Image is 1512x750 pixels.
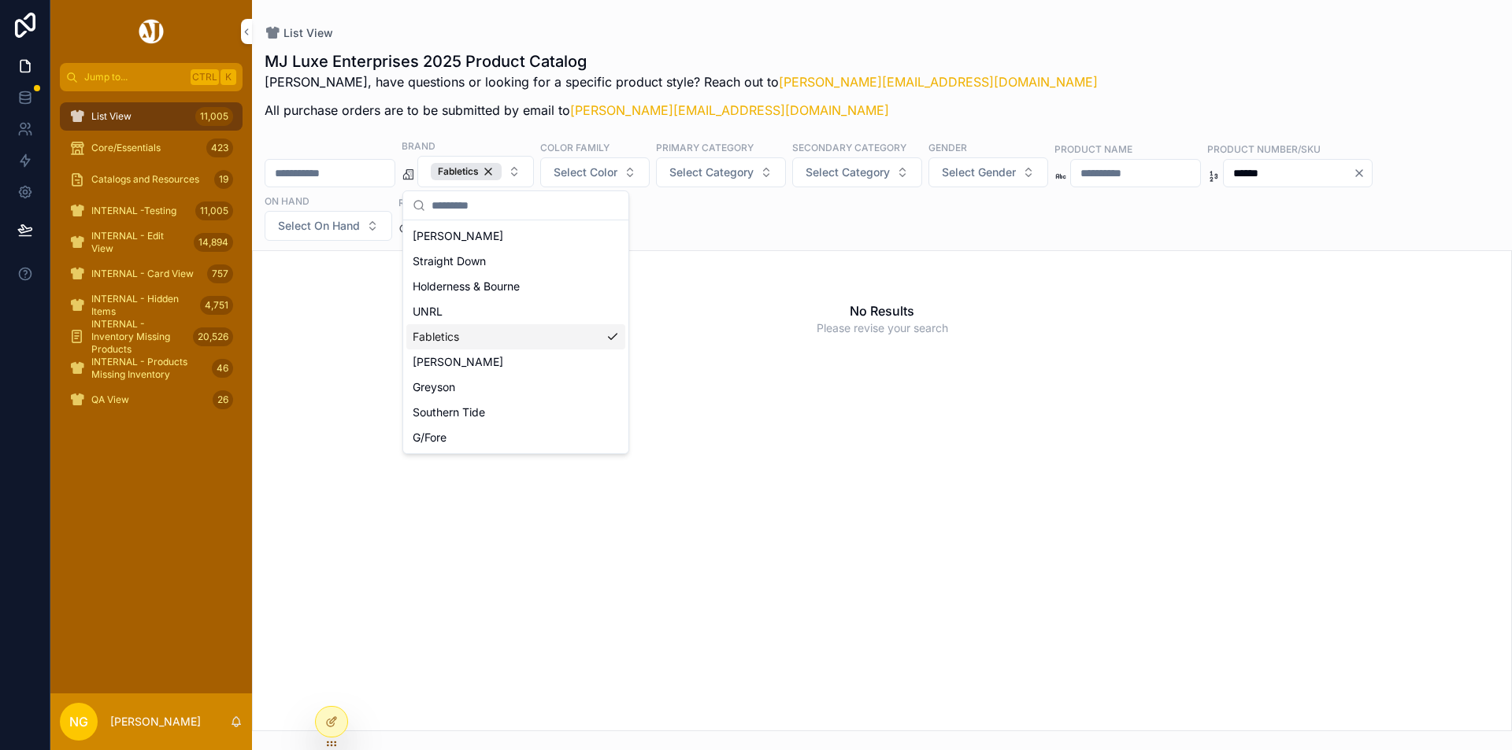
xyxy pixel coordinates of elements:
a: INTERNAL - Products Missing Inventory46 [60,354,243,382]
a: INTERNAL - Hidden Items4,751 [60,291,243,320]
button: Select Button [928,157,1048,187]
span: Select Category [806,164,890,180]
a: INTERNAL - Card View757 [60,260,243,288]
span: Core/Essentials [91,142,161,154]
button: Select Button [417,156,534,187]
button: Unselect FABLETICS [431,163,502,180]
a: QA View26 [60,386,243,414]
div: 757 [207,264,233,283]
label: On Hand [265,194,309,208]
label: Primary Category [656,140,754,154]
button: Jump to...CtrlK [60,63,243,91]
span: Please revise your search [817,320,948,336]
div: Southern Tide [406,400,625,425]
a: INTERNAL - Edit View14,894 [60,228,243,257]
div: 19 [214,170,233,189]
a: Catalogs and Resources19 [60,165,243,194]
span: INTERNAL - Hidden Items [91,293,194,318]
button: Clear [1353,167,1372,179]
div: Suggestions [403,220,628,453]
label: Product Number/SKU [1207,142,1321,156]
a: INTERNAL -Testing11,005 [60,197,243,225]
div: G/Fore [406,425,625,450]
span: INTERNAL - Edit View [91,230,187,255]
label: Brand [402,139,435,153]
div: Greyson [406,375,625,400]
a: Core/Essentials423 [60,134,243,162]
h2: No Results [850,301,914,320]
span: Jump to... [84,71,184,83]
span: Select Color [554,164,617,180]
span: K [222,71,235,83]
div: [PERSON_NAME] [406,349,625,375]
img: App logo [136,19,166,44]
a: [PERSON_NAME][EMAIL_ADDRESS][DOMAIN_NAME] [570,102,889,118]
label: Secondary Category [792,140,906,154]
div: Fabletics [431,163,502,180]
div: 26 [213,390,233,409]
div: 4,751 [200,296,233,315]
span: Catalogs and Resources [91,173,199,186]
span: Select Category [669,164,754,180]
a: [PERSON_NAME][EMAIL_ADDRESS][DOMAIN_NAME] [779,74,1098,90]
button: Select Button [265,211,392,241]
button: Select Button [540,157,650,187]
label: Product Name [1054,142,1132,156]
p: [PERSON_NAME] [110,714,201,730]
span: Select Gender [942,164,1016,180]
span: INTERNAL -Testing [91,205,176,217]
a: List View11,005 [60,102,243,131]
span: INTERNAL - Inventory Missing Products [91,318,187,356]
p: All purchase orders are to be submitted by email to [265,101,1098,120]
button: Select Button [792,157,922,187]
p: [PERSON_NAME], have questions or looking for a specific product style? Reach out to [265,72,1098,91]
div: Holderness & Bourne [406,274,625,299]
a: INTERNAL - Inventory Missing Products20,526 [60,323,243,351]
span: List View [91,110,132,123]
label: Gender [928,140,967,154]
button: Select Button [656,157,786,187]
div: 11,005 [195,107,233,126]
div: 20,526 [193,327,233,346]
span: Ctrl [191,69,219,85]
div: [PERSON_NAME] [406,224,625,249]
div: 14,894 [194,233,233,252]
a: List View [265,25,333,41]
label: Color Family [540,140,610,154]
span: INTERNAL - Card View [91,268,194,280]
div: 46 [212,359,233,378]
span: List View [283,25,333,41]
span: NG [69,712,88,731]
div: UNRL [406,299,625,324]
label: Retail Price [398,195,461,209]
span: Select On Hand [278,218,360,234]
div: scrollable content [50,91,252,434]
div: Fabletics [406,324,625,349]
h1: MJ Luxe Enterprises 2025 Product Catalog [265,50,1098,72]
span: INTERNAL - Products Missing Inventory [91,356,206,381]
div: 423 [206,139,233,157]
div: Straight Down [406,249,625,274]
span: QA View [91,393,129,406]
div: 11,005 [195,201,233,220]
